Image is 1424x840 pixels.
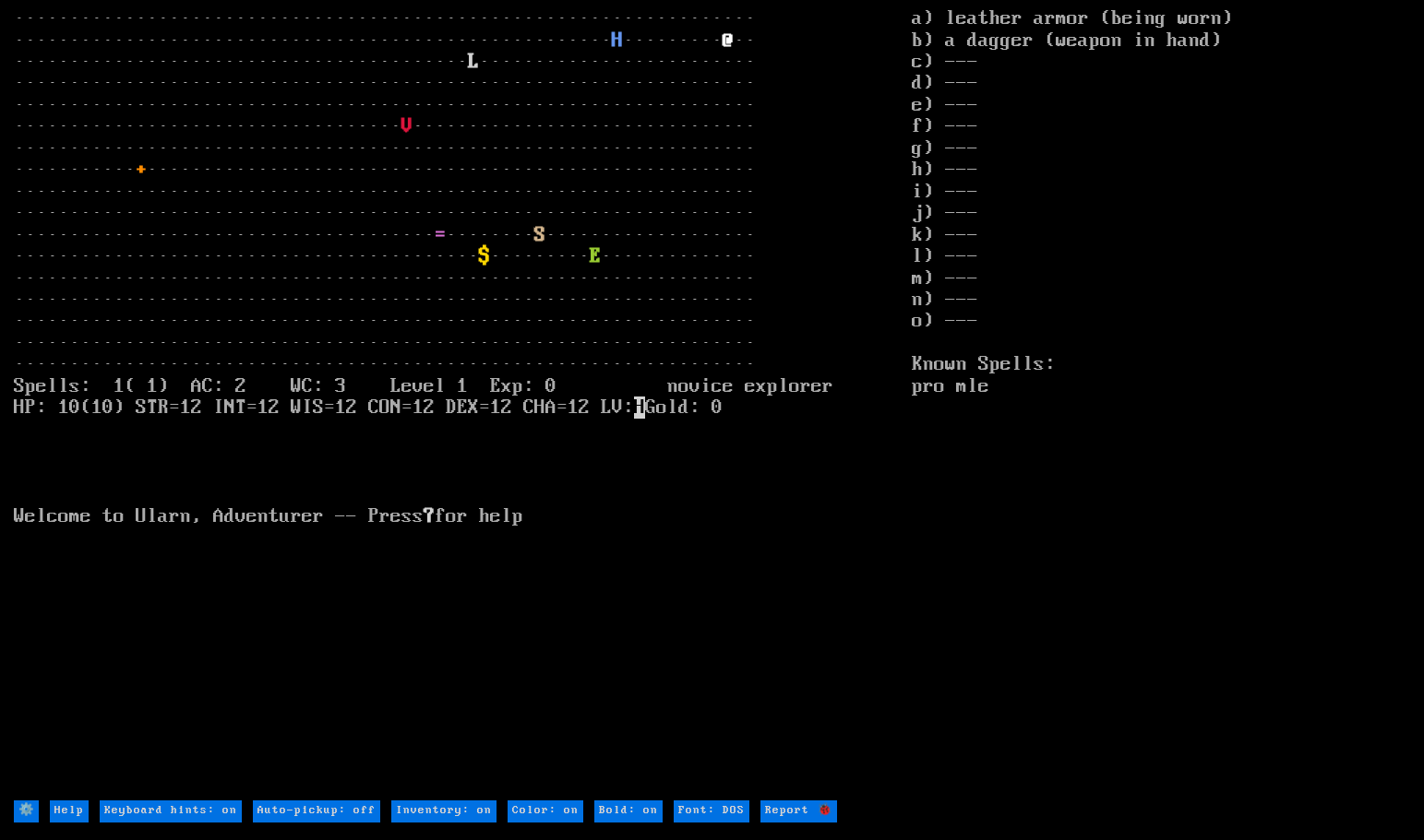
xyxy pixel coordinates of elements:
font: $ [479,245,490,267]
b: ? [424,505,435,527]
font: L [468,51,479,73]
font: V [401,115,413,137]
input: Color: on [508,800,583,822]
font: + [136,159,147,181]
input: Auto-pickup: off [253,800,380,822]
larn: ··································································· ·····························... [14,8,911,798]
input: Keyboard hints: on [100,800,242,822]
stats: a) leather armor (being worn) b) a dagger (weapon in hand) c) --- d) --- e) --- f) --- g) --- h) ... [912,8,1410,798]
font: H [612,30,623,52]
font: E [590,245,601,267]
input: Inventory: on [391,800,497,822]
font: @ [723,30,734,52]
input: Font: DOS [674,800,749,822]
input: Bold: on [594,800,663,822]
font: = [435,224,446,246]
input: Report 🐞 [760,800,837,822]
mark: H [634,396,645,419]
font: S [534,224,545,246]
input: ⚙️ [14,800,39,822]
input: Help [50,800,89,822]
